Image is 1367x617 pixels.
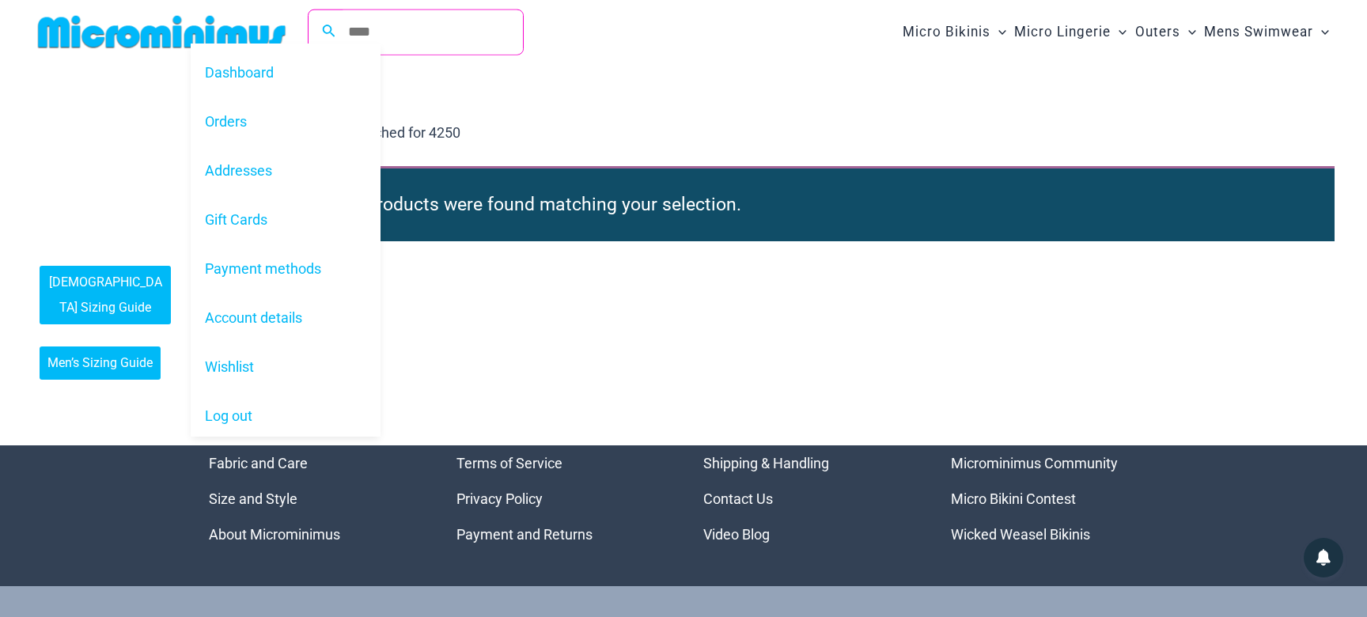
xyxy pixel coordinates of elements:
span: Menu Toggle [1313,12,1329,52]
div: No products were found matching your selection. [275,166,1335,241]
nav: Menu [456,445,665,552]
span: You searched for 4250 [320,124,460,141]
span: Menu Toggle [990,12,1006,52]
a: Payment methods [191,244,381,293]
a: Dashboard [191,47,381,97]
a: Contact Us [703,490,773,507]
a: OutersMenu ToggleMenu Toggle [1131,8,1200,56]
a: About Microminimus [209,526,340,543]
a: Shipping & Handling [703,455,829,471]
a: Gift Cards [191,195,381,244]
span: Mens Swimwear [1204,12,1313,52]
a: Micro BikinisMenu ToggleMenu Toggle [899,8,1010,56]
a: Payment and Returns [456,526,593,543]
span: Menu Toggle [1111,12,1127,52]
a: Orders [191,97,381,146]
a: Search icon link [322,22,336,42]
aside: Footer Widget 1 [209,445,417,552]
a: Log out [191,392,381,441]
img: MM SHOP LOGO FLAT [32,14,292,50]
a: Addresses [191,146,381,195]
a: Privacy Policy [456,490,543,507]
a: Micro LingerieMenu ToggleMenu Toggle [1010,8,1130,56]
aside: Footer Widget 2 [456,445,665,552]
aside: Footer Widget 4 [951,445,1159,552]
a: Wishlist [191,343,381,392]
a: Mens SwimwearMenu ToggleMenu Toggle [1200,8,1333,56]
a: Size and Style [209,490,297,507]
input: Search Submit [337,9,523,55]
nav: Site Navigation [896,6,1335,59]
nav: Menu [209,445,417,552]
nav: Menu [951,445,1159,552]
a: Wicked Weasel Bikinis [951,526,1090,543]
a: Microminimus Community [951,455,1118,471]
a: [DEMOGRAPHIC_DATA] Sizing Guide [40,266,171,324]
a: Fabric and Care [209,455,308,471]
a: Account details [191,293,381,343]
a: Video Blog [703,526,770,543]
nav: Menu [703,445,911,552]
span: Outers [1135,12,1180,52]
span: Micro Lingerie [1014,12,1111,52]
span: Micro Bikinis [903,12,990,52]
a: Micro Bikini Contest [951,490,1076,507]
span: Menu Toggle [1180,12,1196,52]
aside: Footer Widget 3 [703,445,911,552]
a: Terms of Service [456,455,562,471]
a: Men’s Sizing Guide [40,346,161,380]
